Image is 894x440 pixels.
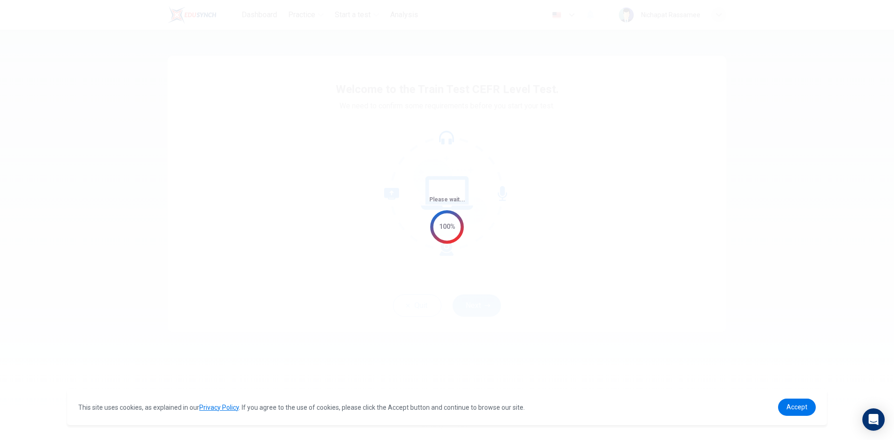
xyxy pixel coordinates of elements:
div: cookieconsent [67,389,827,425]
a: Privacy Policy [199,404,239,411]
div: Open Intercom Messenger [862,408,885,431]
span: Accept [786,403,807,411]
a: dismiss cookie message [778,399,816,416]
span: This site uses cookies, as explained in our . If you agree to the use of cookies, please click th... [78,404,525,411]
div: 100% [439,221,455,232]
span: Please wait... [429,196,465,203]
